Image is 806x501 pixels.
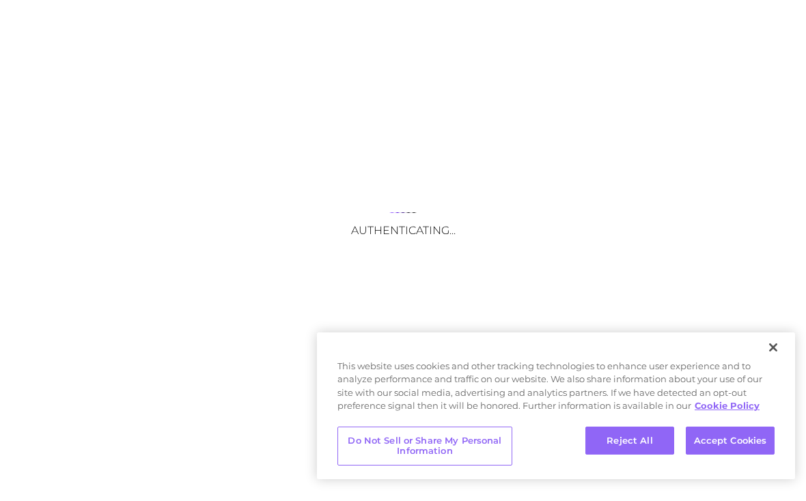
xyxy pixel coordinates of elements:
[317,332,795,479] div: Cookie banner
[317,360,795,420] div: This website uses cookies and other tracking technologies to enhance user experience and to analy...
[337,427,512,466] button: Do Not Sell or Share My Personal Information, Opens the preference center dialog
[686,427,775,455] button: Accept Cookies
[317,332,795,479] div: Privacy
[695,400,760,411] a: More information about your privacy, opens in a new tab
[758,332,788,362] button: Close
[266,224,540,237] h3: Authenticating...
[585,427,674,455] button: Reject All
